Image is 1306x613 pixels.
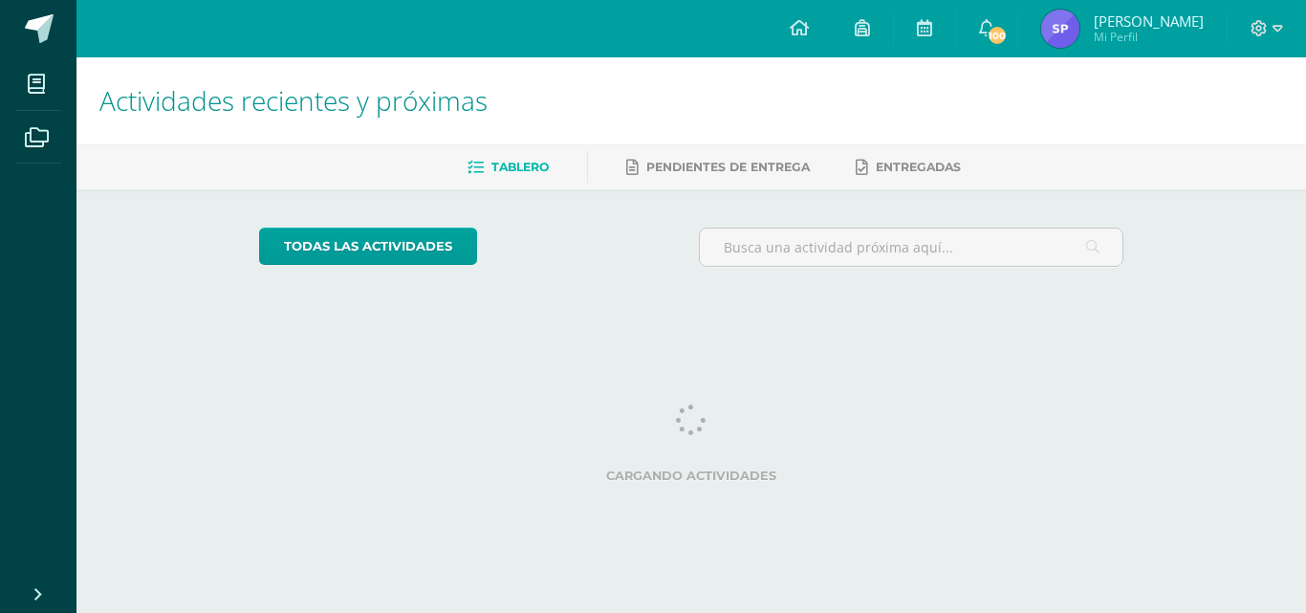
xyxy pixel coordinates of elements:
[1094,29,1204,45] span: Mi Perfil
[99,82,488,119] span: Actividades recientes y próximas
[468,152,549,183] a: Tablero
[259,228,477,265] a: todas las Actividades
[1094,11,1204,31] span: [PERSON_NAME]
[259,469,1124,483] label: Cargando actividades
[646,160,810,174] span: Pendientes de entrega
[856,152,961,183] a: Entregadas
[1041,10,1079,48] img: a8ec7413206a73fcff9176258b030b6e.png
[626,152,810,183] a: Pendientes de entrega
[700,229,1123,266] input: Busca una actividad próxima aquí...
[987,25,1008,46] span: 100
[491,160,549,174] span: Tablero
[876,160,961,174] span: Entregadas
